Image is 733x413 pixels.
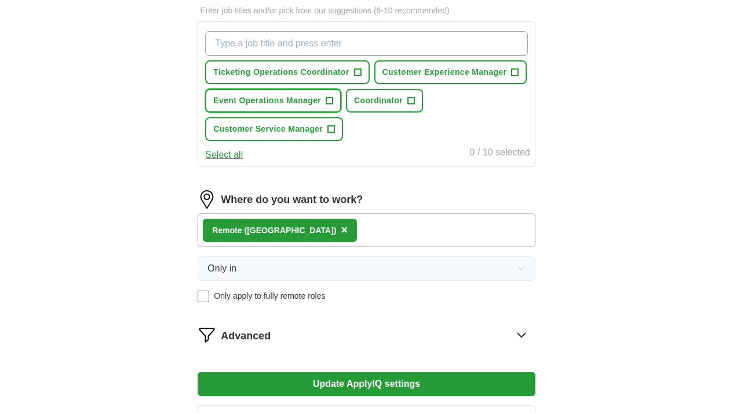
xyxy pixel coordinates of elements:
button: × [341,222,348,239]
p: Enter job titles and/or pick from our suggestions (6-10 recommended) [198,5,535,17]
span: Customer Experience Manager [382,66,507,78]
span: Only in [207,262,236,276]
button: Customer Service Manager [205,117,343,141]
div: 0 / 10 selected [470,146,530,162]
span: Customer Service Manager [213,123,323,135]
button: Coordinator [346,89,423,113]
button: Select all [205,148,243,162]
button: Update ApplyIQ settings [198,372,535,396]
button: Customer Experience Manager [374,60,527,84]
div: Remote ([GEOGRAPHIC_DATA]) [212,224,336,237]
input: Only apply to fully remote roles [198,291,209,302]
label: Where do you want to work? [221,192,363,208]
span: Event Operations Manager [213,95,321,107]
input: Type a job title and press enter [205,31,527,56]
span: Only apply to fully remote roles [214,290,325,302]
span: × [341,223,348,236]
button: Ticketing Operations Coordinator [205,60,369,84]
span: Advanced [221,328,271,344]
img: filter [198,325,216,344]
span: Coordinator [354,95,403,107]
img: location.png [198,190,216,209]
button: Event Operations Manager [205,89,341,113]
button: Only in [198,256,535,281]
span: Ticketing Operations Coordinator [213,66,349,78]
